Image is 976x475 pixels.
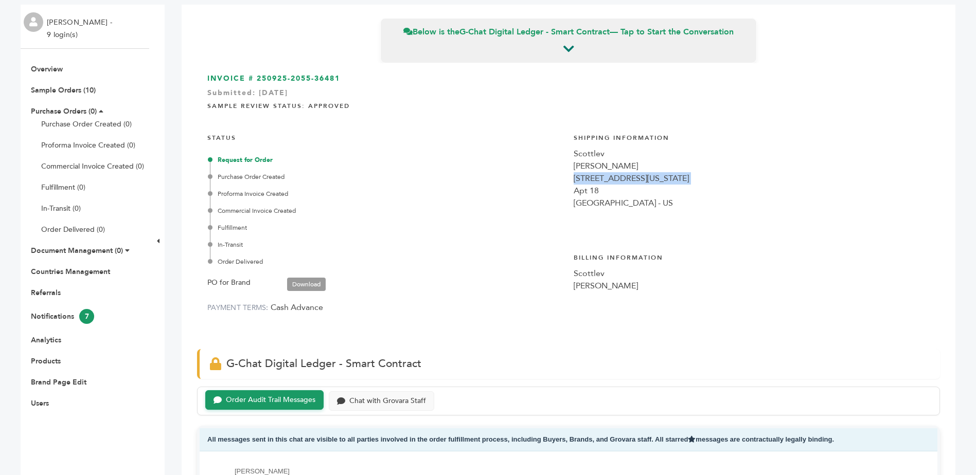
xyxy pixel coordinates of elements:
div: Apt 18 [574,185,930,197]
div: Scottlev [574,267,930,280]
a: Fulfillment (0) [41,182,85,192]
label: PO for Brand [207,277,251,289]
div: Purchase Order Created [210,172,563,181]
a: Referrals [31,288,61,298]
a: Download [287,278,326,291]
div: [PERSON_NAME] [574,280,930,292]
h4: Billing Information [574,246,930,267]
a: Purchase Order Created (0) [41,119,132,129]
a: Sample Orders (10) [31,85,96,95]
div: Fulfillment [210,223,563,232]
label: PAYMENT TERMS: [207,303,269,313]
a: Proforma Invoice Created (0) [41,140,135,150]
div: Chat with Grovara Staff [349,397,426,406]
a: Analytics [31,335,61,345]
li: [PERSON_NAME] - 9 login(s) [47,16,115,41]
a: Countries Management [31,267,110,277]
span: Cash Advance [271,302,323,313]
div: Commercial Invoice Created [210,206,563,215]
a: Notifications7 [31,312,94,321]
span: 7 [79,309,94,324]
h3: INVOICE # 250925-2055-36481 [207,74,930,84]
h4: Sample Review Status: Approved [207,94,930,116]
a: In-Transit (0) [41,204,81,213]
div: [STREET_ADDRESS][US_STATE] [574,172,930,185]
div: Submitted: [DATE] [207,88,930,103]
h4: STATUS [207,126,563,148]
span: Below is the — Tap to Start the Conversation [403,26,734,38]
a: Commercial Invoice Created (0) [41,161,144,171]
a: Document Management (0) [31,246,123,255]
div: Request for Order [210,155,563,165]
div: In-Transit [210,240,563,249]
a: Order Delivered (0) [41,225,105,234]
img: profile.png [24,12,43,32]
a: Overview [31,64,63,74]
h4: Shipping Information [574,126,930,148]
a: Purchase Orders (0) [31,106,97,116]
div: Order Audit Trail Messages [226,396,315,405]
a: Brand Page Edit [31,377,86,387]
div: Order Delivered [210,257,563,266]
span: G-Chat Digital Ledger - Smart Contract [226,356,421,371]
div: Scottlev [574,148,930,160]
div: Proforma Invoice Created [210,189,563,198]
div: [GEOGRAPHIC_DATA] - US [574,197,930,209]
strong: G-Chat Digital Ledger - Smart Contract [459,26,610,38]
div: [PERSON_NAME] [574,160,930,172]
a: Products [31,356,61,366]
a: Users [31,398,49,408]
div: All messages sent in this chat are visible to all parties involved in the order fulfillment proce... [200,428,937,451]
